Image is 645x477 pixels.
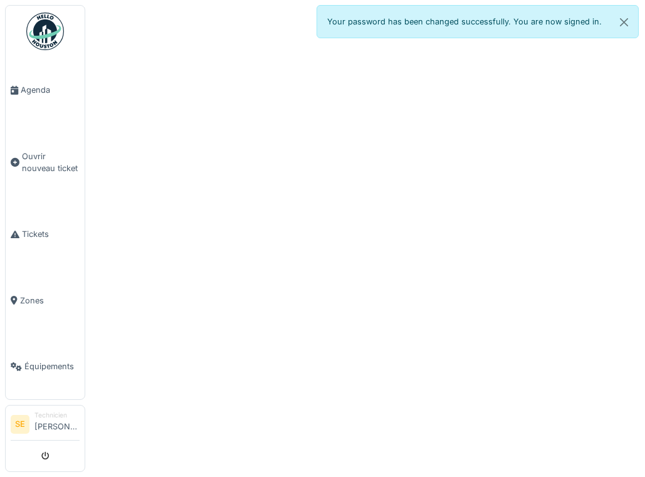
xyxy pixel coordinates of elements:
[26,13,64,50] img: Badge_color-CXgf-gQk.svg
[11,411,80,441] a: SE Technicien[PERSON_NAME]
[20,295,80,307] span: Zones
[24,360,80,372] span: Équipements
[6,201,85,267] a: Tickets
[22,150,80,174] span: Ouvrir nouveau ticket
[6,57,85,123] a: Agenda
[610,6,638,39] button: Close
[22,228,80,240] span: Tickets
[34,411,80,438] li: [PERSON_NAME]
[6,267,85,333] a: Zones
[21,84,80,96] span: Agenda
[317,5,639,38] div: Your password has been changed successfully. You are now signed in.
[6,123,85,201] a: Ouvrir nouveau ticket
[34,411,80,420] div: Technicien
[6,333,85,399] a: Équipements
[11,415,29,434] li: SE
